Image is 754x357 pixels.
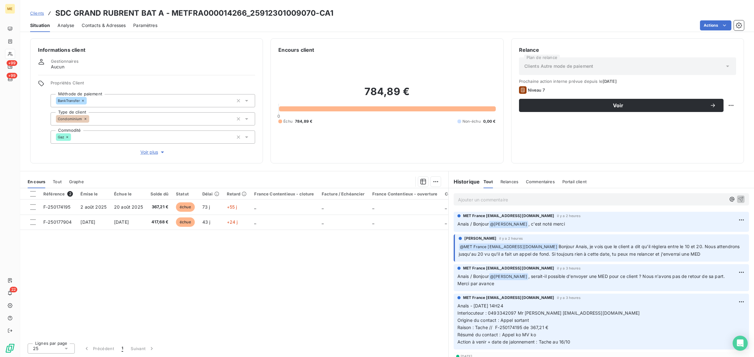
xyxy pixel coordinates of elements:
[80,342,118,355] button: Précédent
[87,98,92,104] input: Ajouter une valeur
[603,79,617,84] span: [DATE]
[202,219,210,225] span: 43 j
[202,204,210,210] span: 73 j
[519,79,736,84] span: Prochaine action interne prévue depuis le
[557,266,581,270] span: il y a 3 heures
[82,22,126,29] span: Contacts & Adresses
[449,178,480,185] h6: Historique
[58,117,82,121] span: Condominium
[58,135,64,139] span: Gaz
[519,99,724,112] button: Voir
[5,343,15,353] img: Logo LeanPay
[700,20,731,30] button: Actions
[562,179,587,184] span: Portail client
[322,191,365,196] div: Facture / Echéancier
[457,332,536,337] span: Résumé du contact : Appel ko MV ko
[80,191,107,196] div: Émise le
[445,204,447,210] span: _
[118,342,127,355] button: 1
[457,274,489,279] span: Anais / Bonjour
[150,191,168,196] div: Solde dû
[557,296,581,300] span: il y a 3 heures
[43,219,72,225] span: F-250177904
[457,310,640,316] span: Interlocuteur : 0493342097 Mr [PERSON_NAME] [EMAIL_ADDRESS][DOMAIN_NAME]
[58,99,80,103] span: BankTransfer
[51,80,255,89] span: Propriétés Client
[254,219,256,225] span: _
[176,217,195,227] span: échue
[114,219,129,225] span: [DATE]
[51,149,255,156] button: Voir plus
[114,191,143,196] div: Échue le
[278,85,495,104] h2: 784,89 €
[80,204,107,210] span: 2 août 2025
[176,202,195,212] span: échue
[71,134,76,140] input: Ajouter une valeur
[372,204,374,210] span: _
[127,342,159,355] button: Suivant
[527,103,710,108] span: Voir
[7,60,17,66] span: +99
[457,325,548,330] span: Raison : Tache // F-250174195 de 367,21 €
[463,213,555,219] span: MET France [EMAIL_ADDRESS][DOMAIN_NAME]
[277,114,280,119] span: 0
[30,22,50,29] span: Situation
[51,64,64,70] span: Aucun
[557,214,581,218] span: il y a 2 heures
[519,46,736,54] h6: Relance
[69,179,84,184] span: Graphe
[53,179,62,184] span: Tout
[227,219,238,225] span: +24 j
[462,119,481,124] span: Non-échu
[528,221,565,226] span: , c'est noté merci
[254,191,314,196] div: France Contentieux - cloture
[283,119,292,124] span: Échu
[140,149,166,155] span: Voir plus
[55,8,333,19] h3: SDC GRAND RUBRENT BAT A - METFRA000014266_25912301009070-CA1
[457,274,726,286] span: , serait-il possible d'envoyer une MED pour ce client ? Nous n'avons pas de retour de sa part. Me...
[150,204,168,210] span: 367,21 €
[484,179,493,184] span: Tout
[10,287,17,292] span: 22
[500,179,518,184] span: Relances
[33,345,38,352] span: 25
[28,179,45,184] span: En cours
[489,273,528,280] span: @ [PERSON_NAME]
[295,119,312,124] span: 784,89 €
[483,119,496,124] span: 0,00 €
[459,243,558,251] span: @ MET France [EMAIL_ADDRESS][DOMAIN_NAME]
[457,317,529,323] span: Origine du contact : Appel sortant
[372,219,374,225] span: _
[227,204,237,210] span: +55 j
[133,22,157,29] span: Paramètres
[114,204,143,210] span: 20 août 2025
[30,11,44,16] span: Clients
[202,191,219,196] div: Délai
[464,236,497,241] span: [PERSON_NAME]
[254,204,256,210] span: _
[67,191,73,197] span: 2
[372,191,438,196] div: France Contentieux - ouverture
[457,221,489,226] span: Anais / Bonjour
[528,88,545,93] span: Niveau 7
[176,191,195,196] div: Statut
[733,336,748,351] div: Open Intercom Messenger
[51,59,79,64] span: Gestionnaires
[463,265,555,271] span: MET France [EMAIL_ADDRESS][DOMAIN_NAME]
[526,179,555,184] span: Commentaires
[122,345,123,352] span: 1
[7,73,17,78] span: +99
[89,116,94,122] input: Ajouter une valeur
[30,10,44,16] a: Clients
[322,219,324,225] span: _
[150,219,168,225] span: 417,68 €
[80,219,95,225] span: [DATE]
[38,46,255,54] h6: Informations client
[57,22,74,29] span: Analyse
[457,339,571,344] span: Action à venir + date de jalonnement : Tache au 16/10
[322,204,324,210] span: _
[459,244,741,257] span: Bonjour Anais, je vois que le client a dit qu'il règlera entre le 10 et 20. Nous attendrons jusqu...
[278,46,314,54] h6: Encours client
[445,191,482,196] div: Code dernier rejet
[43,191,73,197] div: Référence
